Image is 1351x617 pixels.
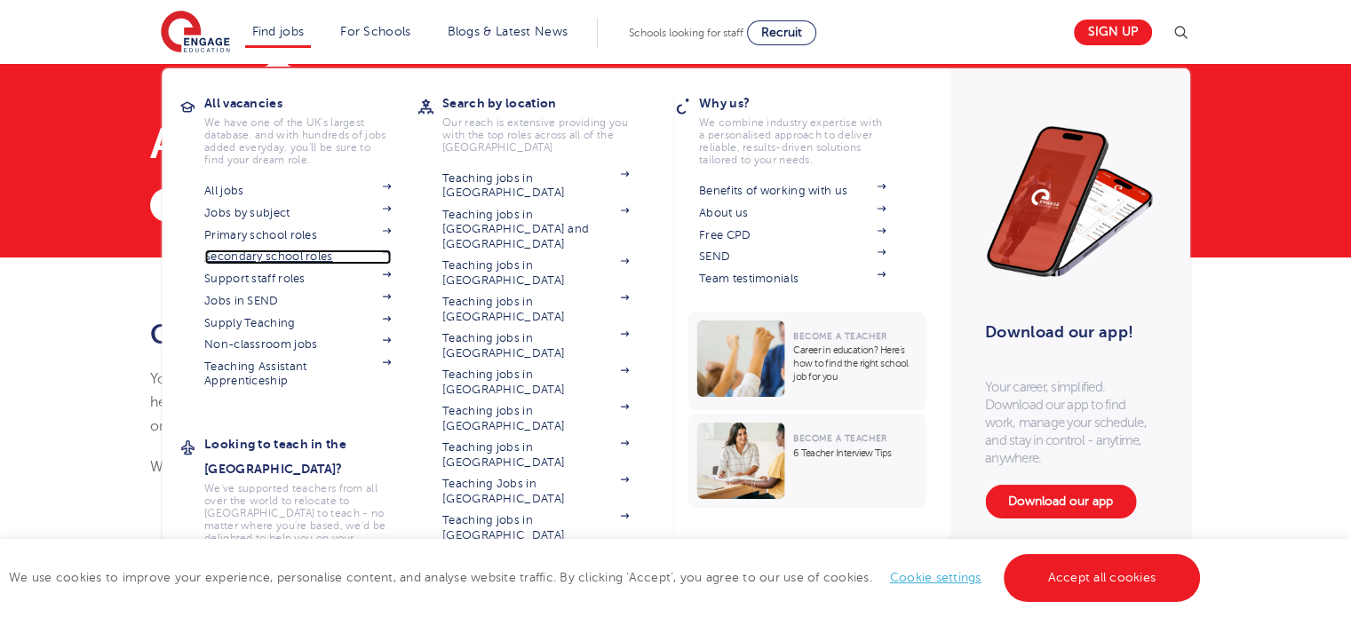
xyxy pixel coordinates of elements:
a: Cookie settings [890,571,981,584]
a: Teaching jobs in [GEOGRAPHIC_DATA] [442,331,629,360]
h3: Search by location [442,91,656,115]
a: Teaching Jobs in [GEOGRAPHIC_DATA] [442,477,629,506]
a: Supply Teaching [204,316,391,330]
a: Team testimonials [699,272,886,286]
a: Secondary school roles [204,249,391,264]
a: Search by locationOur reach is extensive providing you with the top roles across all of the [GEOG... [442,91,656,154]
a: Support staff roles [204,272,391,286]
a: Accept all cookies [1004,554,1201,602]
a: Teaching jobs in [GEOGRAPHIC_DATA] [442,368,629,397]
a: Why us?We combine industry expertise with a personalised approach to deliver reliable, results-dr... [699,91,912,166]
a: Looking to teach in the [GEOGRAPHIC_DATA]?We've supported teachers from all over the world to rel... [204,431,417,557]
span: Schools looking for staff [629,27,743,39]
h3: Looking to teach in the [GEOGRAPHIC_DATA]? [204,431,417,481]
span: Become a Teacher [793,331,886,341]
a: SEND [699,249,886,264]
p: We've supported teachers from all over the world to relocate to [GEOGRAPHIC_DATA] to teach - no m... [204,482,391,557]
p: 6 Teacher Interview Tips [793,447,917,460]
h2: Great news! [150,320,842,350]
p: Career in education? Here’s how to find the right school job for you [793,344,917,384]
a: Find jobs [252,25,305,38]
a: Recruit [747,20,816,45]
a: Teaching jobs in [GEOGRAPHIC_DATA] [442,404,629,433]
h3: All vacancies [204,91,417,115]
a: Back [150,188,224,222]
a: Teaching jobs in [GEOGRAPHIC_DATA] [442,295,629,324]
a: Teaching jobs in [GEOGRAPHIC_DATA] [442,513,629,542]
p: We have one of the UK's largest database. and with hundreds of jobs added everyday. you'll be sur... [204,116,391,166]
p: We combine industry expertise with a personalised approach to deliver reliable, results-driven so... [699,116,886,166]
p: Your application has been submitted and our team will get right to work matching you to this role... [150,368,842,438]
a: For Schools [340,25,410,38]
h1: Application Confirmation [150,123,1201,165]
a: Non-classroom jobs [204,337,391,352]
a: Teaching jobs in [GEOGRAPHIC_DATA] [442,171,629,201]
span: We use cookies to improve your experience, personalise content, and analyse website traffic. By c... [9,571,1204,584]
img: Engage Education [161,11,230,55]
a: Benefits of working with us [699,184,886,198]
a: Teaching jobs in [GEOGRAPHIC_DATA] [442,258,629,288]
span: Recruit [761,26,802,39]
a: Teaching Assistant Apprenticeship [204,360,391,389]
a: Sign up [1074,20,1152,45]
p: Your career, simplified. Download our app to find work, manage your schedule, and stay in control... [985,378,1154,467]
a: Jobs in SEND [204,294,391,308]
a: Download our app [985,485,1136,518]
a: About us [699,206,886,220]
a: Teaching jobs in [GEOGRAPHIC_DATA] and [GEOGRAPHIC_DATA] [442,208,629,251]
a: All vacanciesWe have one of the UK's largest database. and with hundreds of jobs added everyday. ... [204,91,417,166]
p: We look forward to working with you! [150,455,842,479]
a: Blogs & Latest News [448,25,568,38]
a: Primary school roles [204,228,391,242]
p: Our reach is extensive providing you with the top roles across all of the [GEOGRAPHIC_DATA] [442,116,629,154]
span: Become a Teacher [793,433,886,443]
a: All jobs [204,184,391,198]
a: Become a TeacherCareer in education? Here’s how to find the right school job for you [687,312,930,410]
a: Become a Teacher6 Teacher Interview Tips [687,414,930,508]
a: Teaching jobs in [GEOGRAPHIC_DATA] [442,440,629,470]
a: Jobs by subject [204,206,391,220]
h3: Why us? [699,91,912,115]
a: Free CPD [699,228,886,242]
h3: Download our app! [985,312,1146,352]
